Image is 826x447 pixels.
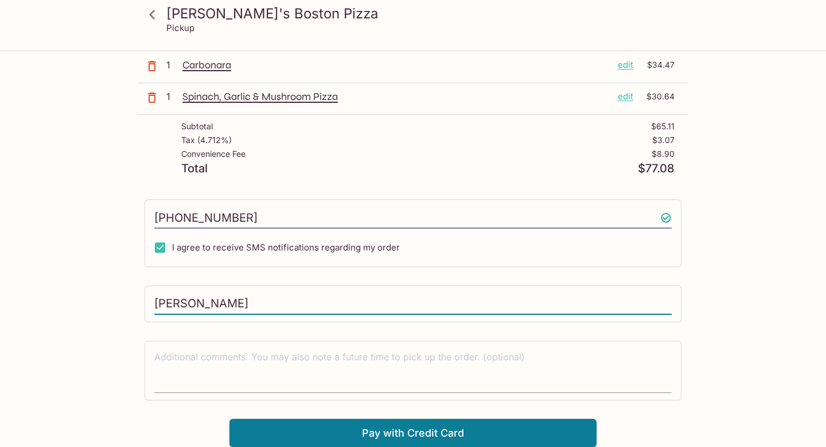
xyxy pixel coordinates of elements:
p: $8.90 [652,149,675,159]
p: $77.08 [638,163,675,174]
h3: [PERSON_NAME]'s Boston Pizza [166,5,679,22]
p: Tax ( 4.712% ) [181,136,232,145]
p: Spinach, Garlic & Mushroom Pizza [182,90,609,103]
p: Subtotal [181,122,213,131]
p: edit [618,90,633,103]
span: I agree to receive SMS notifications regarding my order [172,242,400,253]
p: $30.64 [640,90,675,103]
p: 1 [166,59,178,71]
p: $34.47 [640,59,675,71]
p: $65.11 [651,122,675,131]
p: Pickup [166,22,194,33]
p: Total [181,163,208,174]
input: Enter phone number [154,207,672,229]
p: Carbonara [182,59,609,71]
p: 1 [166,90,178,103]
input: Enter first and last name [154,293,672,315]
p: $3.07 [652,136,675,145]
p: Convenience Fee [181,149,246,159]
p: edit [618,59,633,71]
